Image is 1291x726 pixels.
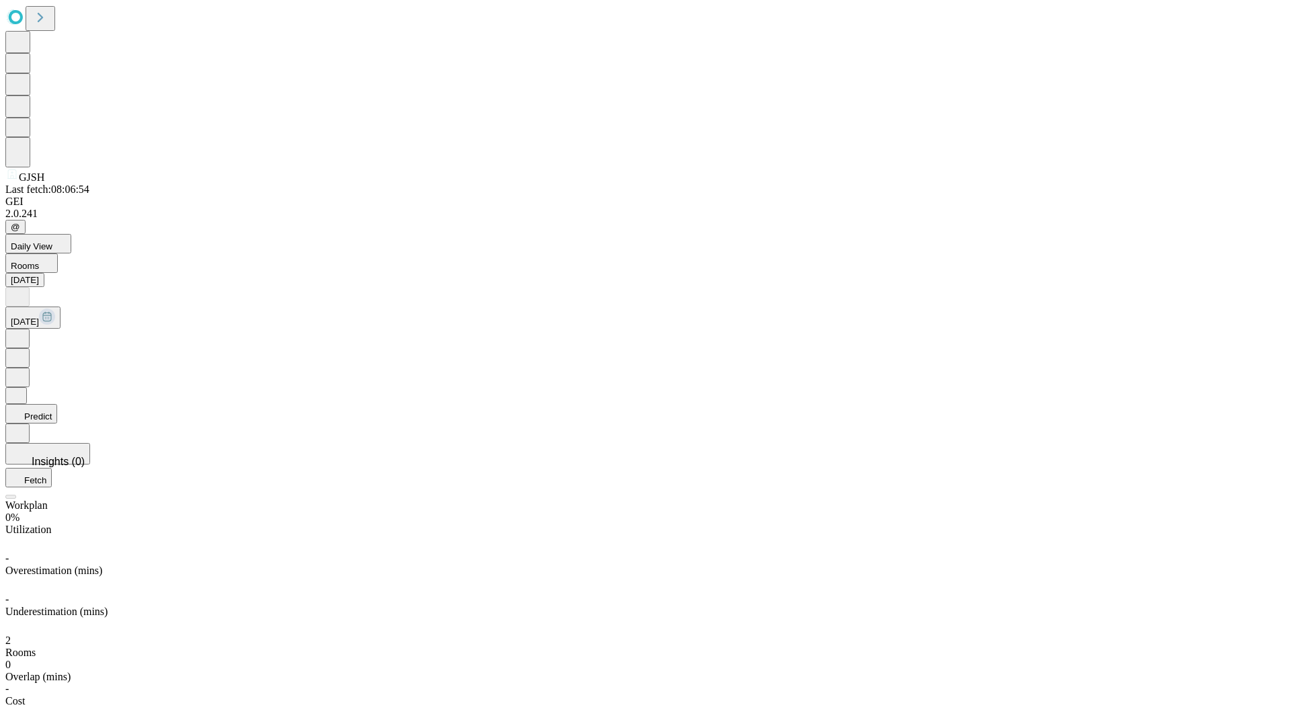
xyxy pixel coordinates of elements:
[5,695,25,707] span: Cost
[5,443,90,465] button: Insights (0)
[5,683,9,694] span: -
[5,234,71,253] button: Daily View
[5,606,108,617] span: Underestimation (mins)
[5,635,11,646] span: 2
[5,565,102,576] span: Overestimation (mins)
[5,553,9,564] span: -
[19,171,44,183] span: GJSH
[11,317,39,327] span: [DATE]
[5,671,71,682] span: Overlap (mins)
[5,594,9,605] span: -
[5,307,61,329] button: [DATE]
[5,184,89,195] span: Last fetch: 08:06:54
[5,404,57,424] button: Predict
[11,261,39,271] span: Rooms
[5,273,44,287] button: [DATE]
[5,499,48,511] span: Workplan
[5,253,58,273] button: Rooms
[5,196,1286,208] div: GEI
[5,647,36,658] span: Rooms
[5,659,11,670] span: 0
[5,208,1286,220] div: 2.0.241
[5,512,19,523] span: 0%
[11,241,52,251] span: Daily View
[5,468,52,487] button: Fetch
[5,524,51,535] span: Utilization
[11,222,20,232] span: @
[32,456,85,467] span: Insights (0)
[5,220,26,234] button: @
